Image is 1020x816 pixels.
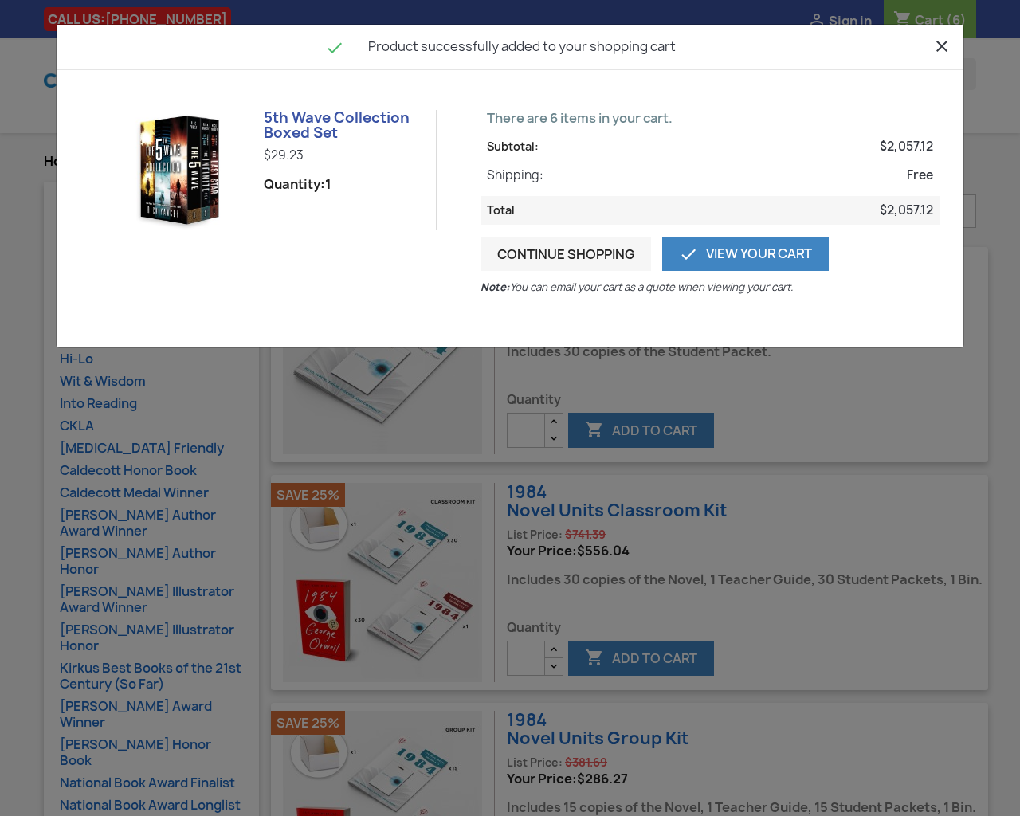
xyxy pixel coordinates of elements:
[932,37,951,56] i: close
[264,176,331,192] span: Quantity:
[932,35,951,56] button: Close
[487,167,543,183] span: Shipping:
[880,202,933,218] span: $2,057.12
[325,38,344,57] i: 
[69,37,951,57] h4: Product successfully added to your shopping cart
[325,175,331,193] strong: 1
[481,279,510,295] b: Note:
[481,110,940,126] p: There are 6 items in your cart.
[487,139,539,155] span: Subtotal:
[481,279,799,295] p: You can email your cart as a quote when viewing your cart.
[679,245,698,264] i: 
[481,237,651,271] button: Continue shopping
[264,147,423,163] p: $29.23
[264,110,423,142] h6: 5th Wave Collection Boxed Set
[880,139,933,155] span: $2,057.12
[907,167,933,183] span: Free
[120,110,240,229] img: 5th Wave Collection Boxed Set
[487,202,515,218] span: Total
[662,237,829,271] a: View Your Cart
